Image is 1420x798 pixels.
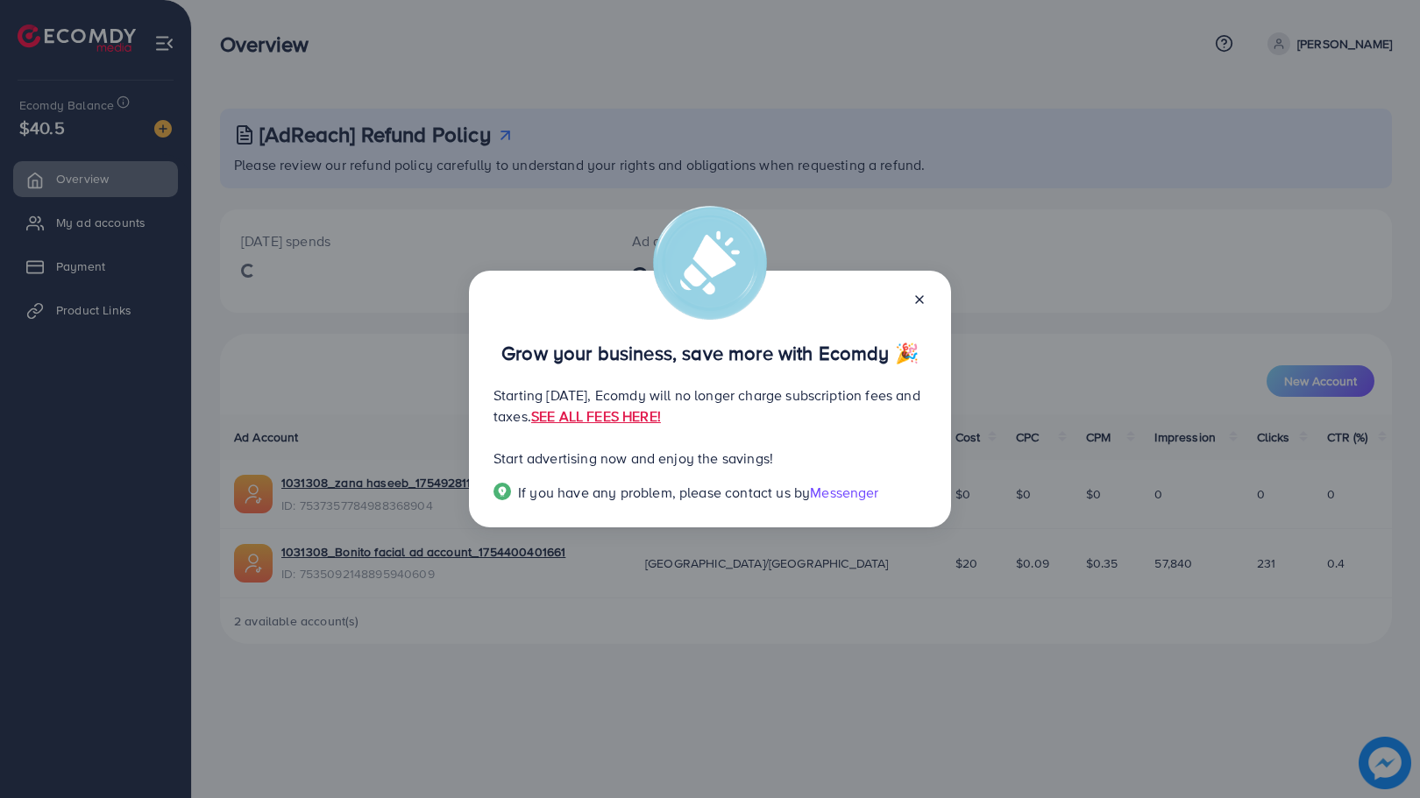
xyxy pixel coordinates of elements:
span: If you have any problem, please contact us by [518,483,810,502]
img: alert [653,206,767,320]
p: Grow your business, save more with Ecomdy 🎉 [493,343,927,364]
a: SEE ALL FEES HERE! [531,406,661,426]
span: Messenger [810,483,878,502]
img: Popup guide [493,483,511,500]
p: Start advertising now and enjoy the savings! [493,448,927,469]
p: Starting [DATE], Ecomdy will no longer charge subscription fees and taxes. [493,385,927,427]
